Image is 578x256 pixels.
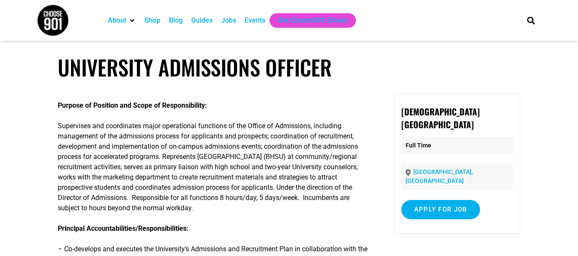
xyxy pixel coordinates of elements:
p: Full Time [401,137,513,154]
p: Supervises and coordinates major operational functions of the Office of Admissions, including man... [58,121,371,213]
a: Guides [191,15,213,26]
a: Blog [169,15,183,26]
div: About [104,13,140,28]
nav: Main nav [104,13,513,28]
input: Apply for job [401,200,480,219]
a: Shop [145,15,160,26]
div: Search [524,13,538,27]
strong: [DEMOGRAPHIC_DATA][GEOGRAPHIC_DATA] [401,105,480,131]
h1: University Admissions Officer [58,55,520,80]
a: [GEOGRAPHIC_DATA], [GEOGRAPHIC_DATA] [406,168,473,184]
strong: Purpose of Position and Scope of Responsibility: [58,101,207,109]
a: About [108,15,126,26]
a: Get Choose901 Emails [278,15,347,26]
a: Jobs [221,15,236,26]
strong: Principal Accountabilities/Responsibilities: [58,224,189,232]
a: Events [245,15,265,26]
